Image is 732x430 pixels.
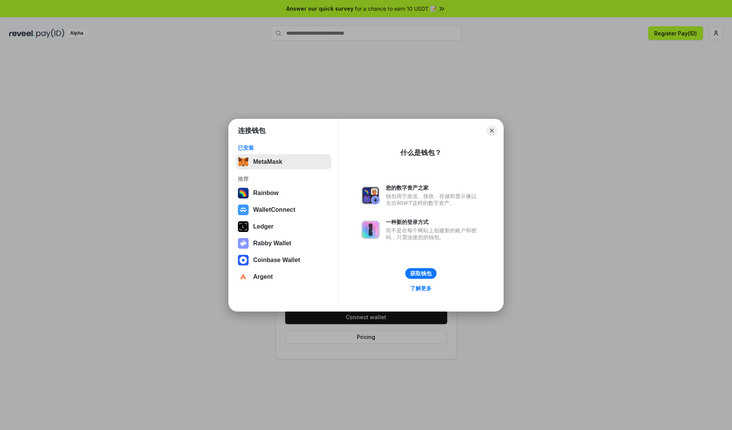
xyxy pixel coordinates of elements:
[238,126,265,135] h1: 连接钱包
[253,190,279,197] div: Rainbow
[410,285,432,292] div: 了解更多
[238,176,329,182] div: 推荐
[253,273,273,280] div: Argent
[238,157,249,167] img: svg+xml,%3Csvg%20fill%3D%22none%22%20height%3D%2233%22%20viewBox%3D%220%200%2035%2033%22%20width%...
[361,221,380,239] img: svg+xml,%3Csvg%20xmlns%3D%22http%3A%2F%2Fwww.w3.org%2F2000%2Fsvg%22%20fill%3D%22none%22%20viewBox...
[253,240,291,247] div: Rabby Wallet
[236,202,331,217] button: WalletConnect
[410,270,432,277] div: 获取钱包
[486,125,497,136] button: Close
[238,255,249,265] img: svg+xml,%3Csvg%20width%3D%2228%22%20height%3D%2228%22%20viewBox%3D%220%200%2028%2028%22%20fill%3D...
[236,253,331,268] button: Coinbase Wallet
[238,188,249,198] img: svg+xml,%3Csvg%20width%3D%22120%22%20height%3D%22120%22%20viewBox%3D%220%200%20120%20120%22%20fil...
[253,206,295,213] div: WalletConnect
[253,158,282,165] div: MetaMask
[253,223,273,230] div: Ledger
[406,283,436,293] a: 了解更多
[238,238,249,249] img: svg+xml,%3Csvg%20xmlns%3D%22http%3A%2F%2Fwww.w3.org%2F2000%2Fsvg%22%20fill%3D%22none%22%20viewBox...
[238,144,329,151] div: 已安装
[386,193,480,206] div: 钱包用于发送、接收、存储和显示像以太坊和NFT这样的数字资产。
[236,185,331,201] button: Rainbow
[386,227,480,241] div: 而不是在每个网站上创建新的账户和密码，只需连接您的钱包。
[253,257,300,264] div: Coinbase Wallet
[238,205,249,215] img: svg+xml,%3Csvg%20width%3D%2228%22%20height%3D%2228%22%20viewBox%3D%220%200%2028%2028%22%20fill%3D...
[405,268,437,279] button: 获取钱包
[238,221,249,232] img: svg+xml,%3Csvg%20xmlns%3D%22http%3A%2F%2Fwww.w3.org%2F2000%2Fsvg%22%20width%3D%2228%22%20height%3...
[361,186,380,205] img: svg+xml,%3Csvg%20xmlns%3D%22http%3A%2F%2Fwww.w3.org%2F2000%2Fsvg%22%20fill%3D%22none%22%20viewBox...
[236,269,331,285] button: Argent
[238,272,249,282] img: svg+xml,%3Csvg%20width%3D%2228%22%20height%3D%2228%22%20viewBox%3D%220%200%2028%2028%22%20fill%3D...
[236,236,331,251] button: Rabby Wallet
[386,219,480,225] div: 一种新的登录方式
[236,154,331,169] button: MetaMask
[236,219,331,234] button: Ledger
[386,184,480,191] div: 您的数字资产之家
[400,148,441,157] div: 什么是钱包？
